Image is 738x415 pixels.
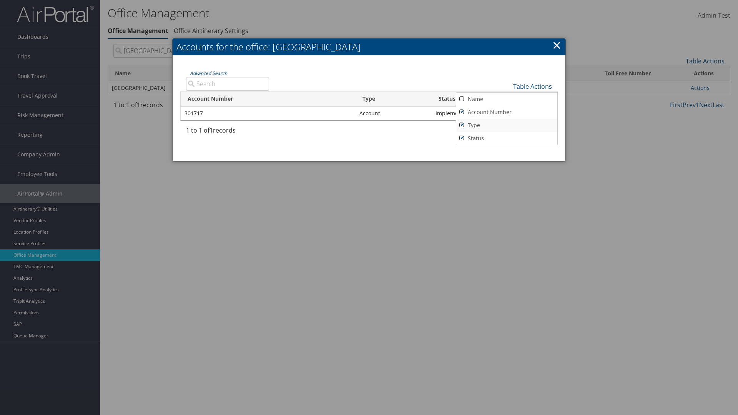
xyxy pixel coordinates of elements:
a: Type [456,119,557,132]
a: Status [456,132,557,145]
span: 1 [209,126,213,134]
th: Type: activate to sort column ascending [356,91,432,106]
a: Account Number [456,106,557,119]
a: Table Actions [513,82,552,91]
a: Name [456,93,557,106]
h2: Accounts for the office: [GEOGRAPHIC_DATA] [173,38,565,55]
th: Account Number: activate to sort column ascending [181,91,356,106]
input: Advanced Search [186,77,269,91]
td: 301717 [181,106,356,120]
td: Account [356,106,432,120]
th: Status: activate to sort column ascending [432,91,557,106]
a: × [552,37,561,53]
td: Implementing [432,106,557,120]
a: Advanced Search [190,70,227,76]
div: 1 to 1 of records [186,126,269,139]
